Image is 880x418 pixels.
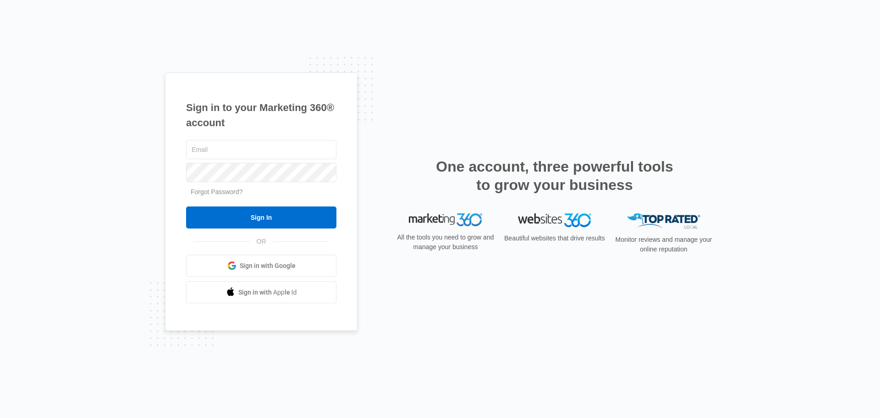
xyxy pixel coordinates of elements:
[186,255,336,277] a: Sign in with Google
[186,281,336,303] a: Sign in with Apple Id
[612,235,715,254] p: Monitor reviews and manage your online reputation
[503,234,606,243] p: Beautiful websites that drive results
[186,140,336,159] input: Email
[238,288,297,297] span: Sign in with Apple Id
[394,233,497,252] p: All the tools you need to grow and manage your business
[627,213,700,229] img: Top Rated Local
[186,206,336,229] input: Sign In
[250,237,273,246] span: OR
[433,157,676,194] h2: One account, three powerful tools to grow your business
[191,188,243,195] a: Forgot Password?
[186,100,336,130] h1: Sign in to your Marketing 360® account
[518,213,591,227] img: Websites 360
[409,213,482,226] img: Marketing 360
[240,261,296,271] span: Sign in with Google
